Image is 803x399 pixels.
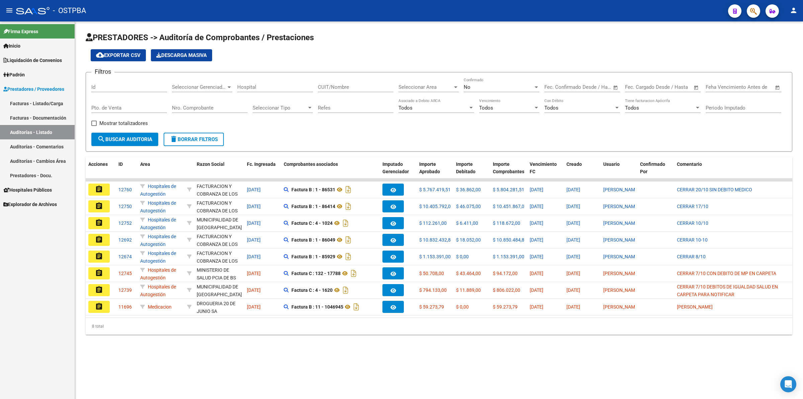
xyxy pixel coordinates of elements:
datatable-header-cell: Importe Comprobantes [490,157,527,187]
span: CERRAR 10/10 [677,220,708,226]
span: Explorador de Archivos [3,201,57,208]
span: CERRAR 17/10 [677,204,708,209]
span: $ 18.052,00 [456,237,481,243]
datatable-header-cell: Fc. Ingresada [244,157,281,187]
mat-icon: cloud_download [96,51,104,59]
span: 12739 [118,287,132,293]
datatable-header-cell: Importe Debitado [453,157,490,187]
span: [DATE] [566,287,580,293]
span: $ 43.464,00 [456,271,481,276]
i: Descargar documento [344,251,353,262]
i: Descargar documento [341,285,350,295]
datatable-header-cell: Creado [564,157,601,187]
span: $ 0,00 [456,304,469,310]
span: $ 1.153.391,00 [419,254,451,259]
strong: Factura B : 1 - 86049 [291,237,335,243]
span: CERRAR 7/10 DEBITOS DE IGUALDAD SALUD EN CARPETA PARA NOTIFICAR [677,284,778,297]
mat-icon: person [790,6,798,14]
span: [PERSON_NAME] [677,304,713,310]
span: Medicacion [148,304,172,310]
span: $ 94.172,00 [493,271,518,276]
span: [DATE] [566,187,580,192]
span: Buscar Auditoria [97,136,152,142]
span: $ 46.075,00 [456,204,481,209]
input: Fecha fin [658,84,691,90]
span: 12750 [118,204,132,209]
span: Importe Aprobado [419,161,440,175]
span: 12674 [118,254,132,259]
span: Borrar Filtros [170,136,218,142]
span: [PERSON_NAME] [603,187,639,192]
input: Fecha inicio [544,84,571,90]
div: - 30715497456 [197,199,242,213]
span: Seleccionar Gerenciador [172,84,226,90]
span: PRESTADORES -> Auditoría de Comprobantes / Prestaciones [86,33,314,42]
mat-icon: delete [170,135,178,143]
span: [PERSON_NAME] [603,254,639,259]
button: Borrar Filtros [164,133,224,146]
span: $ 36.862,00 [456,187,481,192]
span: Vencimiento FC [530,161,557,175]
span: Area [140,161,150,167]
h3: Filtros [91,67,114,76]
span: Hospitales de Autogestión [140,267,176,280]
span: Hospitales Públicos [3,186,52,194]
span: [DATE] [247,304,261,310]
mat-icon: assignment [95,269,103,277]
strong: Factura B : 1 - 86414 [291,204,335,209]
span: $ 6.411,00 [456,220,478,226]
datatable-header-cell: Comprobantes asociados [281,157,380,187]
span: Hospitales de Autogestión [140,200,176,213]
button: Descarga Masiva [151,49,212,61]
span: 12745 [118,271,132,276]
span: [DATE] [530,237,543,243]
span: 12692 [118,237,132,243]
span: [DATE] [566,237,580,243]
datatable-header-cell: Usuario [601,157,637,187]
span: [DATE] [247,271,261,276]
div: - 30715497456 [197,233,242,247]
span: $ 59.273,79 [493,304,518,310]
span: Importe Comprobantes [493,161,524,175]
div: MUNICIPALIDAD DE [GEOGRAPHIC_DATA] [197,283,242,298]
span: $ 10.451.867,06 [493,204,527,209]
strong: Factura B : 1 - 85929 [291,254,335,259]
div: - 30999004144 [197,283,242,297]
span: Padrón [3,71,25,78]
span: Usuario [603,161,620,167]
span: Importe Debitado [456,161,475,175]
span: Seleccionar Tipo [253,105,307,111]
span: [PERSON_NAME] [603,287,639,293]
span: Confirmado Por [640,161,665,175]
span: Todos [625,105,639,111]
span: Todos [544,105,558,111]
span: $ 0,00 [456,254,469,259]
span: [DATE] [530,271,543,276]
span: [PERSON_NAME] [603,220,639,226]
mat-icon: assignment [95,219,103,227]
span: [DATE] [530,254,543,259]
div: 8 total [86,318,792,335]
span: [DATE] [247,204,261,209]
span: [DATE] [566,254,580,259]
i: Descargar documento [349,268,358,279]
div: FACTURACION Y COBRANZA DE LOS EFECTORES PUBLICOS S.E. [197,183,242,213]
span: Firma Express [3,28,38,35]
span: Razon Social [197,161,225,167]
strong: Factura C : 4 - 1024 [291,220,333,226]
div: - 30715497456 [197,250,242,264]
span: [PERSON_NAME] [603,304,639,310]
i: Descargar documento [344,235,353,245]
button: Open calendar [774,84,782,91]
span: Exportar CSV [96,52,141,58]
mat-icon: assignment [95,252,103,260]
datatable-header-cell: Razon Social [194,157,244,187]
span: [DATE] [530,187,543,192]
span: 12760 [118,187,132,192]
button: Exportar CSV [91,49,146,61]
span: Imputado Gerenciador [382,161,409,175]
span: Todos [479,105,493,111]
span: $ 118.672,00 [493,220,520,226]
span: [DATE] [247,287,261,293]
span: Acciones [88,161,108,167]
